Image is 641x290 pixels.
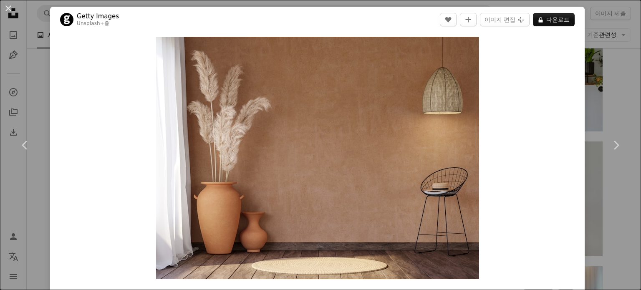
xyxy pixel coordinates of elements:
[60,13,73,26] img: Getty Images의 프로필로 이동
[156,37,479,279] button: 이 이미지 확대
[77,20,104,26] a: Unsplash+
[156,37,479,279] img: 빈 주황색 벽 3d 렌더링이 있는 현지 스타일의 빈 방, 오래된 나무 바닥은 검은 금속 의자와 마른 갈대 꽃이 있는 테라코타 항아리로 장식되어 있습니다.
[77,12,119,20] a: Getty Images
[460,13,477,26] button: 컬렉션에 추가
[77,20,119,27] div: 용
[480,13,530,26] button: 이미지 편집
[533,13,575,26] button: 다운로드
[440,13,457,26] button: 좋아요
[591,105,641,185] a: 다음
